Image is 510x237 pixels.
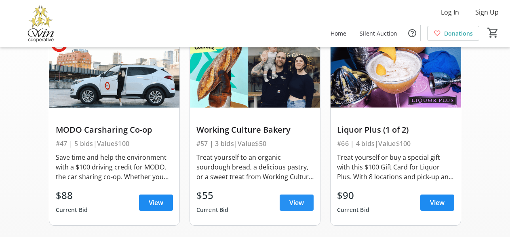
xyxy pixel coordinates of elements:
div: Current Bid [196,203,229,217]
div: $88 [56,188,88,203]
span: View [289,198,304,207]
div: $55 [196,188,229,203]
button: Log In [434,6,466,19]
a: Home [324,26,353,41]
div: #57 | 3 bids | Value $50 [196,138,314,149]
div: Current Bid [56,203,88,217]
a: Donations [427,26,479,41]
span: Donations [444,29,473,38]
img: Liquor Plus (1 of 2) [331,34,461,108]
a: View [420,195,454,211]
div: Treat yourself or buy a special gift with this $100 Gift Card for Liquor Plus. With 8 locations a... [337,152,454,182]
span: View [430,198,445,207]
div: MODO Carsharing Co-op [56,125,173,135]
a: Silent Auction [353,26,404,41]
div: #47 | 5 bids | Value $100 [56,138,173,149]
a: View [280,195,314,211]
div: Save time and help the environment with a $100 driving credit for MODO, the car sharing co-op. Wh... [56,152,173,182]
img: MODO Carsharing Co-op [49,34,179,108]
span: Log In [441,7,459,17]
img: Working Culture Bakery [190,34,320,108]
button: Sign Up [469,6,505,19]
span: Silent Auction [360,29,397,38]
div: Liquor Plus (1 of 2) [337,125,454,135]
div: #66 | 4 bids | Value $100 [337,138,454,149]
span: Sign Up [475,7,499,17]
div: $90 [337,188,369,203]
span: Home [331,29,346,38]
img: Victoria Women In Need Community Cooperative's Logo [5,3,77,44]
div: Working Culture Bakery [196,125,314,135]
a: View [139,195,173,211]
div: Treat yourself to an organic sourdough bread, a delicious pastry, or a sweet treat from Working C... [196,152,314,182]
span: View [149,198,163,207]
div: Current Bid [337,203,369,217]
button: Cart [486,25,500,40]
button: Help [404,25,420,41]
